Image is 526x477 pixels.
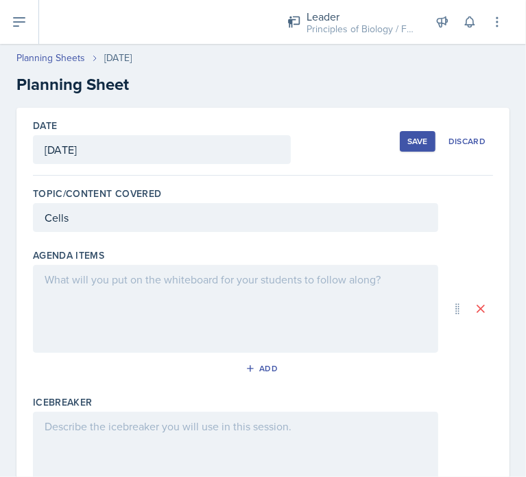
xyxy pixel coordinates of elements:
[33,187,161,200] label: Topic/Content Covered
[241,358,285,379] button: Add
[45,209,427,226] p: Cells
[16,72,510,97] h2: Planning Sheet
[16,51,85,65] a: Planning Sheets
[33,119,57,132] label: Date
[104,51,132,65] div: [DATE]
[307,22,416,36] div: Principles of Biology / Fall 2025
[449,136,486,147] div: Discard
[307,8,416,25] div: Leader
[33,248,104,262] label: Agenda items
[400,131,435,152] button: Save
[407,136,428,147] div: Save
[441,131,493,152] button: Discard
[248,363,278,374] div: Add
[33,395,93,409] label: Icebreaker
